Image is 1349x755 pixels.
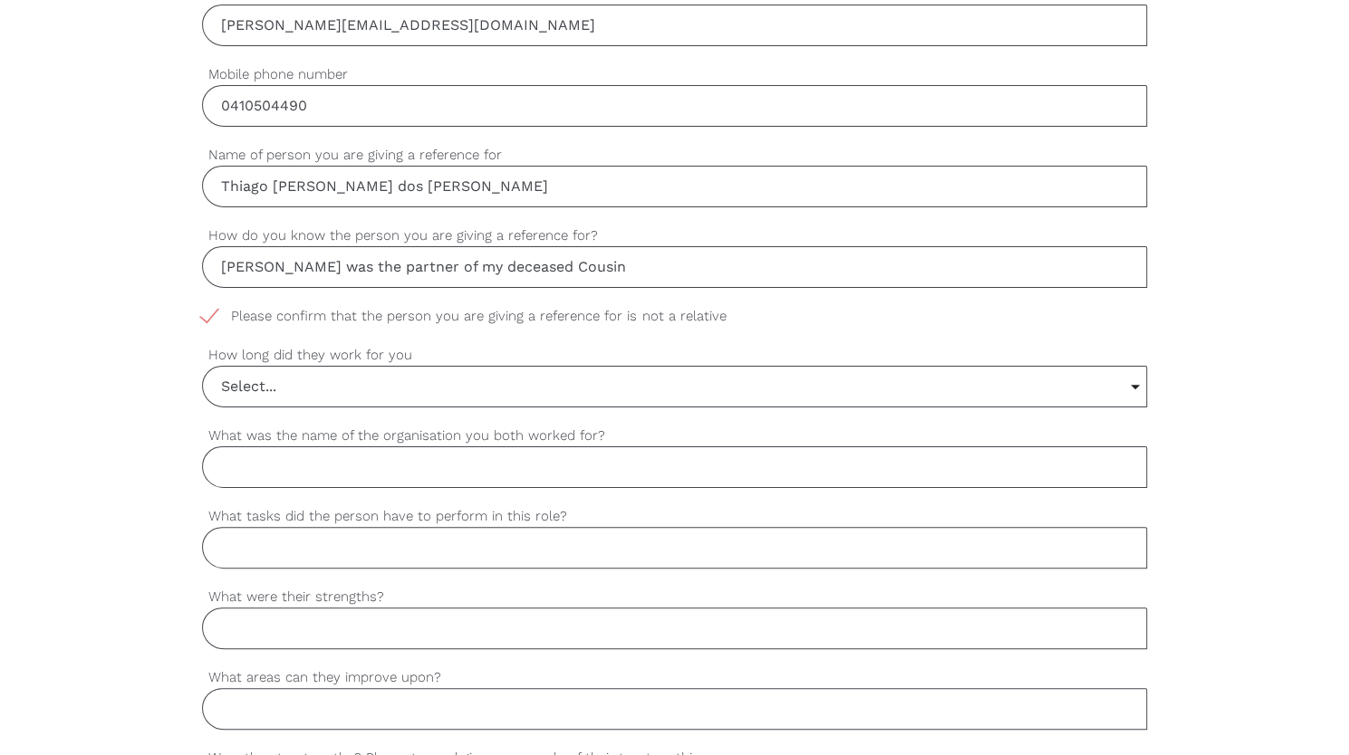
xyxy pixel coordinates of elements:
[202,425,1146,446] label: What was the name of the organisation you both worked for?
[202,225,1146,246] label: How do you know the person you are giving a reference for?
[202,587,1146,607] label: What were their strengths?
[202,345,1146,366] label: How long did they work for you
[202,506,1146,527] label: What tasks did the person have to perform in this role?
[202,145,1146,166] label: Name of person you are giving a reference for
[202,306,760,327] span: Please confirm that the person you are giving a reference for is not a relative
[202,64,1146,85] label: Mobile phone number
[202,667,1146,688] label: What areas can they improve upon?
